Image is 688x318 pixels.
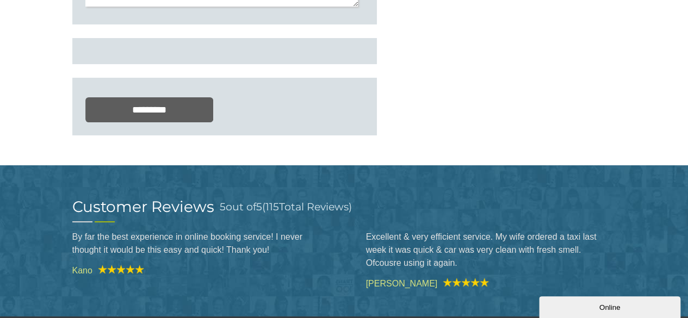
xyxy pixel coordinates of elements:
blockquote: Excellent & very efficient service. My wife ordered a taxi last week it was quick & car was very ... [366,222,616,278]
h2: Customer Reviews [72,199,214,214]
cite: Kano [72,265,323,275]
iframe: chat widget [539,294,683,318]
blockquote: By far the best experience in online booking service! I never thought it would be this easy and q... [72,222,323,265]
img: A1 Taxis Review [92,265,144,273]
span: 5 [256,201,262,213]
span: 5 [220,201,226,213]
h3: out of ( Total Reviews) [220,199,352,215]
img: A1 Taxis Review [437,278,489,286]
span: 115 [265,201,279,213]
cite: [PERSON_NAME] [366,278,616,288]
